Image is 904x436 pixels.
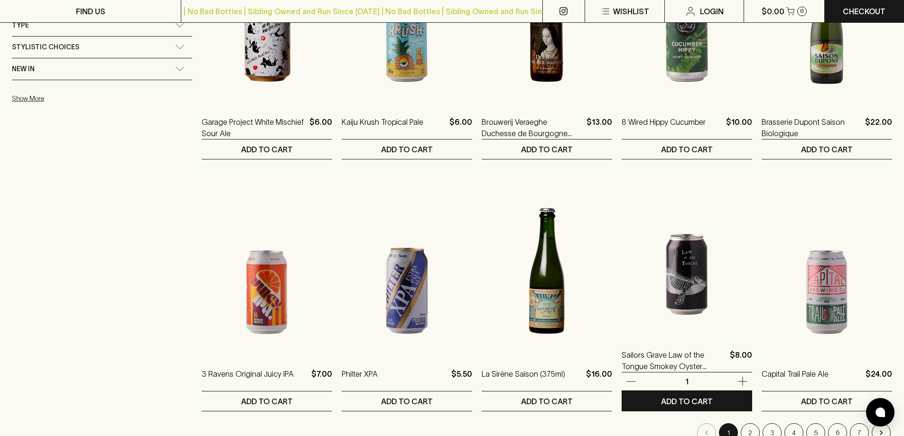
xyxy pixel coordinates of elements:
button: ADD TO CART [202,139,332,159]
p: 1 [675,376,698,387]
p: $8.00 [730,349,752,372]
a: Brouwerij Veraeghe Duchesse de Bourgogne Flemish Red Ale [482,116,583,139]
p: Login [700,6,724,17]
p: Checkout [843,6,885,17]
button: ADD TO CART [342,391,472,411]
p: ADD TO CART [521,396,573,407]
span: Stylistic Choices [12,41,79,53]
p: $6.00 [309,116,332,139]
p: $7.00 [311,368,332,391]
img: 3 Ravens Original Juicy IPA [202,188,332,354]
a: 3 Ravens Original Juicy IPA [202,368,294,391]
p: $10.00 [726,116,752,139]
button: Show More [12,89,136,108]
p: ADD TO CART [521,144,573,155]
button: ADD TO CART [482,139,612,159]
div: Type [12,15,192,36]
p: $6.00 [449,116,472,139]
p: $22.00 [865,116,892,139]
button: ADD TO CART [342,139,472,159]
img: Capital Trail Pale Ale [762,188,892,354]
p: $5.50 [451,368,472,391]
span: New In [12,63,35,75]
button: ADD TO CART [762,139,892,159]
button: ADD TO CART [622,139,752,159]
div: New In [12,58,192,80]
p: $16.00 [586,368,612,391]
button: ADD TO CART [762,391,892,411]
button: ADD TO CART [622,391,752,411]
a: La Sirène Saison (375ml) [482,368,565,391]
a: Brasserie Dupont Saison Biologique [762,116,861,139]
img: bubble-icon [876,408,885,417]
p: ADD TO CART [801,144,853,155]
a: Kaiju Krush Tropical Pale [342,116,423,139]
p: $24.00 [866,368,892,391]
img: Sailors Grave Law of the Tongue Smokey Oyster Stout [622,169,752,335]
p: $0.00 [762,6,784,17]
p: ADD TO CART [801,396,853,407]
p: ADD TO CART [381,144,433,155]
button: ADD TO CART [482,391,612,411]
a: Philter XPA [342,368,378,391]
p: FIND US [76,6,105,17]
img: La Sirène Saison (375ml) [482,188,612,354]
img: Philter XPA [342,188,472,354]
a: Garage Project White Mischief Sour Ale [202,116,306,139]
p: ADD TO CART [241,144,293,155]
button: ADD TO CART [202,391,332,411]
p: 0 [800,9,804,14]
p: ADD TO CART [241,396,293,407]
div: Stylistic Choices [12,37,192,58]
p: $13.00 [587,116,612,139]
a: Capital Trail Pale Ale [762,368,829,391]
p: Wishlist [613,6,649,17]
span: Type [12,19,29,31]
p: ADD TO CART [661,144,713,155]
p: ADD TO CART [661,396,713,407]
a: 8 Wired Hippy Cucumber [622,116,706,139]
a: Sailors Grave Law of the Tongue Smokey Oyster [PERSON_NAME] [622,349,726,372]
p: ADD TO CART [381,396,433,407]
